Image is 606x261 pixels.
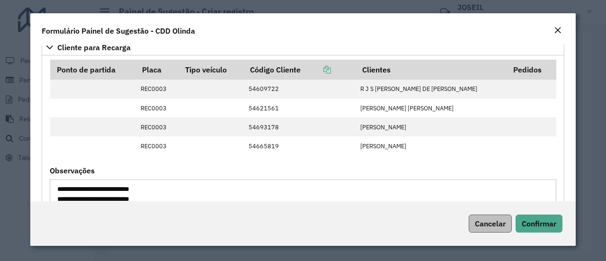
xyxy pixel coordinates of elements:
[356,99,507,117] td: [PERSON_NAME] [PERSON_NAME]
[136,117,179,136] td: REC0003
[42,25,195,36] h4: Formulário Painel de Sugestão - CDD Olinda
[178,60,244,80] th: Tipo veículo
[356,117,507,136] td: [PERSON_NAME]
[244,60,356,80] th: Código Cliente
[551,25,564,37] button: Close
[57,44,131,51] span: Cliente para Recarga
[554,27,561,34] em: Fechar
[136,80,179,99] td: REC0003
[507,60,556,80] th: Pedidos
[522,219,556,228] span: Confirmar
[42,39,564,55] a: Cliente para Recarga
[475,219,506,228] span: Cancelar
[356,136,507,155] td: [PERSON_NAME]
[244,99,356,117] td: 54621561
[469,215,512,233] button: Cancelar
[50,165,95,176] label: Observações
[356,60,507,80] th: Clientes
[244,80,356,99] td: 54609722
[50,60,136,80] th: Ponto de partida
[244,136,356,155] td: 54665819
[136,99,179,117] td: REC0003
[136,60,179,80] th: Placa
[356,80,507,99] td: R J S [PERSON_NAME] DE [PERSON_NAME]
[244,117,356,136] td: 54693178
[301,65,331,74] a: Copiar
[136,136,179,155] td: REC0003
[516,215,562,233] button: Confirmar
